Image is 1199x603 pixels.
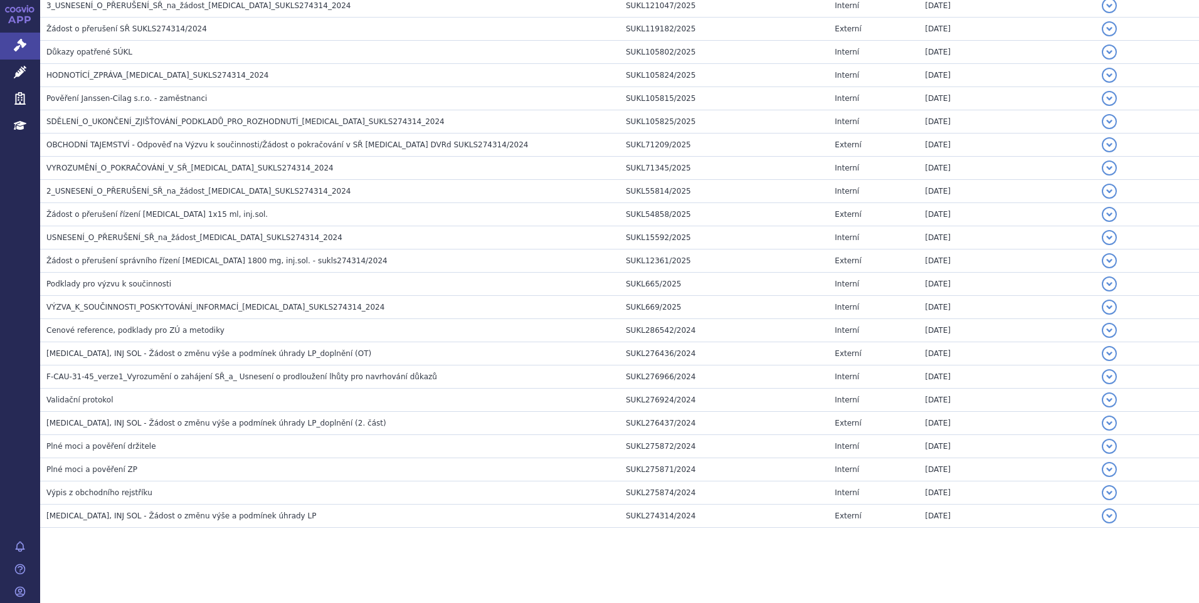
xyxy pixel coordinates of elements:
[835,164,859,172] span: Interní
[620,319,828,342] td: SUKL286542/2024
[919,389,1095,412] td: [DATE]
[620,226,828,249] td: SUKL15592/2025
[835,326,859,335] span: Interní
[46,280,171,288] span: Podklady pro výzvu k součinnosti
[620,18,828,41] td: SUKL119182/2025
[835,256,861,265] span: Externí
[46,465,137,474] span: Plné moci a pověření ZP
[1102,439,1117,454] button: detail
[835,372,859,381] span: Interní
[46,187,351,196] span: 2_USNESENÍ_O_PŘERUŠENÍ_SŘ_na_žádost_DARZALEX_SUKLS274314_2024
[1102,160,1117,176] button: detail
[1102,184,1117,199] button: detail
[620,481,828,505] td: SUKL275874/2024
[919,18,1095,41] td: [DATE]
[46,256,388,265] span: Žádost o přerušení správního řízení DARZALEX 1800 mg, inj.sol. - sukls274314/2024
[835,442,859,451] span: Interní
[835,210,861,219] span: Externí
[46,349,371,358] span: DARZALEX, INJ SOL - Žádost o změnu výše a podmínek úhrady LP_doplnění (OT)
[835,419,861,427] span: Externí
[1102,68,1117,83] button: detail
[1102,137,1117,152] button: detail
[620,435,828,458] td: SUKL275872/2024
[46,488,152,497] span: Výpis z obchodního rejstříku
[1102,230,1117,245] button: detail
[919,41,1095,64] td: [DATE]
[919,505,1095,528] td: [DATE]
[835,117,859,126] span: Interní
[835,48,859,56] span: Interní
[46,24,207,33] span: Žádost o přerušení SŘ SUKLS274314/2024
[620,41,828,64] td: SUKL105802/2025
[919,458,1095,481] td: [DATE]
[1102,416,1117,431] button: detail
[620,505,828,528] td: SUKL274314/2024
[919,226,1095,249] td: [DATE]
[46,117,445,126] span: SDĚLENÍ_O_UKONČENÍ_ZJIŠŤOVÁNÍ_PODKLADŮ_PRO_ROZHODNUTÍ_DARZALEX_SUKLS274314_2024
[620,389,828,412] td: SUKL276924/2024
[620,342,828,365] td: SUKL276436/2024
[835,233,859,242] span: Interní
[919,110,1095,134] td: [DATE]
[919,273,1095,296] td: [DATE]
[620,458,828,481] td: SUKL275871/2024
[919,64,1095,87] td: [DATE]
[835,349,861,358] span: Externí
[1102,276,1117,291] button: detail
[835,1,859,10] span: Interní
[1102,462,1117,477] button: detail
[46,140,528,149] span: OBCHODNÍ TAJEMSTVÍ - Odpověď na Výzvu k součinnosti/Žádost o pokračování v SŘ DARZALEX DVRd SUKLS...
[46,396,114,404] span: Validační protokol
[1102,253,1117,268] button: detail
[919,249,1095,273] td: [DATE]
[919,180,1095,203] td: [DATE]
[835,511,861,520] span: Externí
[46,210,268,219] span: Žádost o přerušení řízení DARZALEX 1x15 ml, inj.sol.
[919,296,1095,319] td: [DATE]
[1102,392,1117,407] button: detail
[620,157,828,180] td: SUKL71345/2025
[46,326,224,335] span: Cenové reference, podklady pro ZÚ a metodiky
[46,71,269,80] span: HODNOTÍCÍ_ZPRÁVA_DARZALEX_SUKLS274314_2024
[46,233,342,242] span: USNESENÍ_O_PŘERUŠENÍ_SŘ_na_žádost_DARZALEX_SUKLS274314_2024
[835,488,859,497] span: Interní
[1102,45,1117,60] button: detail
[620,365,828,389] td: SUKL276966/2024
[1102,207,1117,222] button: detail
[1102,300,1117,315] button: detail
[620,273,828,296] td: SUKL665/2025
[1102,369,1117,384] button: detail
[620,87,828,110] td: SUKL105815/2025
[919,412,1095,435] td: [DATE]
[835,140,861,149] span: Externí
[620,412,828,435] td: SUKL276437/2024
[46,372,437,381] span: F-CAU-31-45_verze1_Vyrozumění o zahájení SŘ_a_ Usnesení o prodloužení lhůty pro navrhování důkazů
[919,87,1095,110] td: [DATE]
[919,435,1095,458] td: [DATE]
[46,164,334,172] span: VYROZUMĚNÍ_O_POKRAČOVÁNÍ_V_SŘ_DARZALEX_SUKLS274314_2024
[46,303,384,312] span: VÝZVA_K_SOUČINNOSTI_POSKYTOVÁNÍ_INFORMACÍ_DARZALEX_SUKLS274314_2024
[620,134,828,157] td: SUKL71209/2025
[919,319,1095,342] td: [DATE]
[919,481,1095,505] td: [DATE]
[46,48,132,56] span: Důkazy opatřené SÚKL
[46,442,156,451] span: Plné moci a pověření držitele
[620,110,828,134] td: SUKL105825/2025
[919,342,1095,365] td: [DATE]
[835,280,859,288] span: Interní
[835,24,861,33] span: Externí
[919,134,1095,157] td: [DATE]
[46,94,207,103] span: Pověření Janssen-Cilag s.r.o. - zaměstnanci
[835,396,859,404] span: Interní
[835,94,859,103] span: Interní
[1102,91,1117,106] button: detail
[1102,485,1117,500] button: detail
[1102,508,1117,523] button: detail
[620,203,828,226] td: SUKL54858/2025
[919,203,1095,226] td: [DATE]
[835,187,859,196] span: Interní
[46,419,386,427] span: DARZALEX, INJ SOL - Žádost o změnu výše a podmínek úhrady LP_doplnění (2. část)
[835,71,859,80] span: Interní
[1102,114,1117,129] button: detail
[835,303,859,312] span: Interní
